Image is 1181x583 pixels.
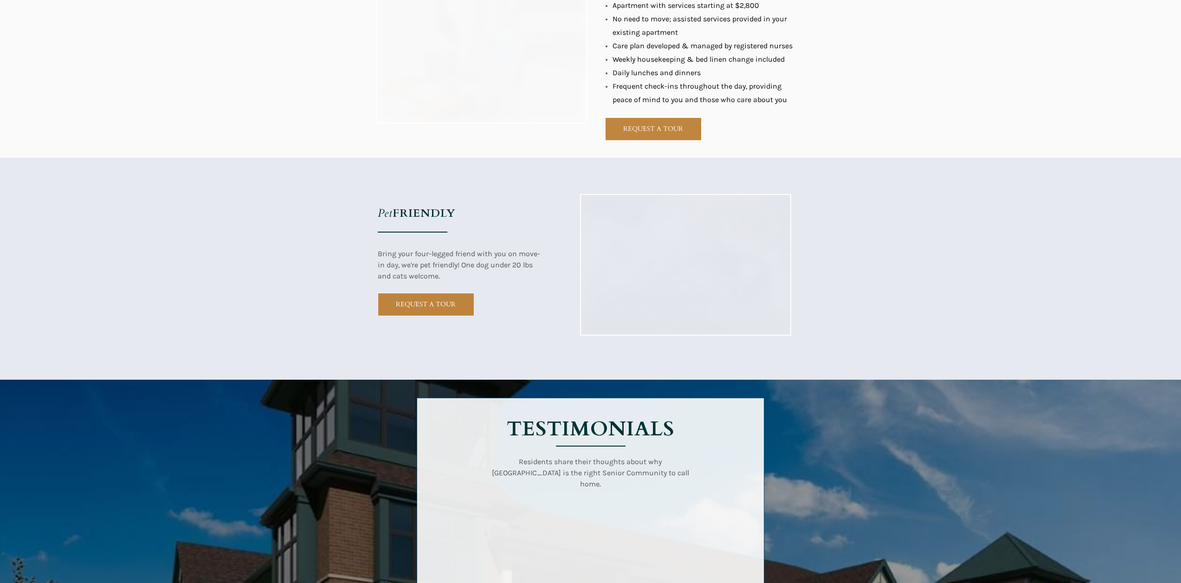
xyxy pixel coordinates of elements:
span: Apartment with services starting at $2,800 [613,1,759,10]
strong: FRIENDLY [393,206,456,221]
a: REQUEST A TOUR [378,293,474,316]
span: Weekly housekeeping & bed linen change included [613,55,785,64]
em: Pet [378,206,393,221]
span: REQUEST A TOUR [378,300,474,308]
span: No need to move; assisted services provided in your existing apartment [613,14,787,37]
span: Bring your four-legged friend with you on move-in day, we're pet friendly! One dog under 20 lbs a... [378,249,540,280]
span: Daily lunches and dinners [613,68,701,77]
a: REQUEST A TOUR [605,117,702,141]
span: REQUEST A TOUR [606,125,701,133]
span: Residents share their thoughts about why [GEOGRAPHIC_DATA] is the right Senior Community to call ... [492,457,689,488]
strong: TESTIMONIALS [507,415,674,443]
span: Frequent check-ins throughout the day, providing peace of mind to you and those who care about you [613,82,787,104]
span: Care plan developed & managed by registered nurses [613,41,793,50]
